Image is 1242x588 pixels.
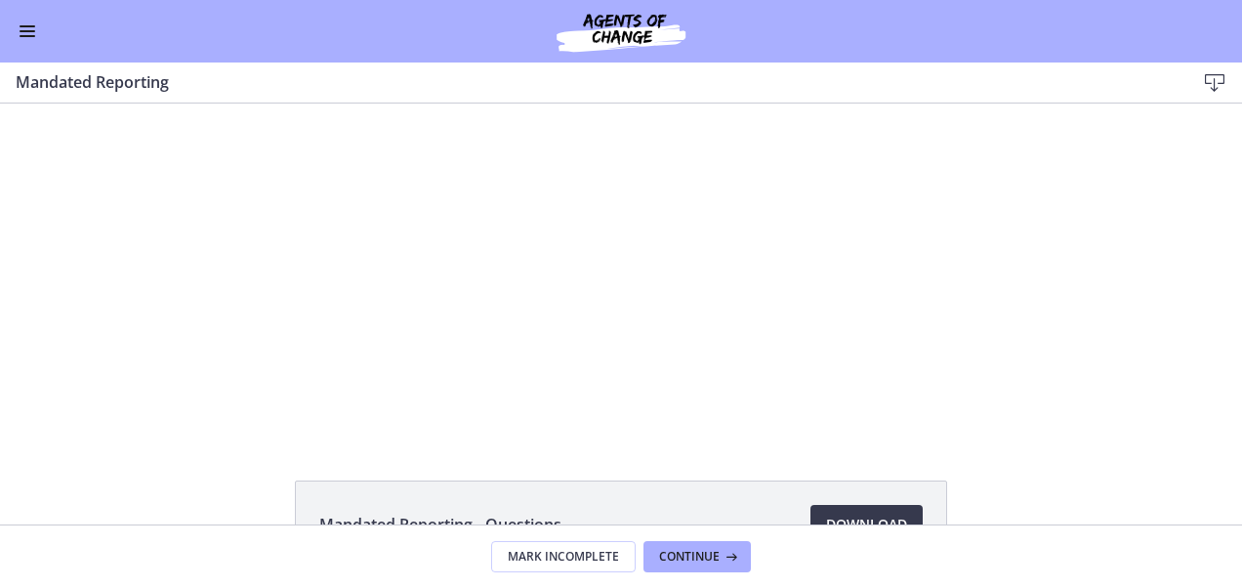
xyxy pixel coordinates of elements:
button: Continue [643,541,751,572]
span: Continue [659,549,720,565]
h3: Mandated Reporting [16,70,1164,94]
button: Enable menu [16,20,39,43]
span: Mark Incomplete [508,549,619,565]
span: Mandated Reporting - Questions [319,513,561,536]
button: Mark Incomplete [491,541,636,572]
a: Download [810,505,923,544]
span: Download [826,513,907,536]
img: Agents of Change [504,8,738,55]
